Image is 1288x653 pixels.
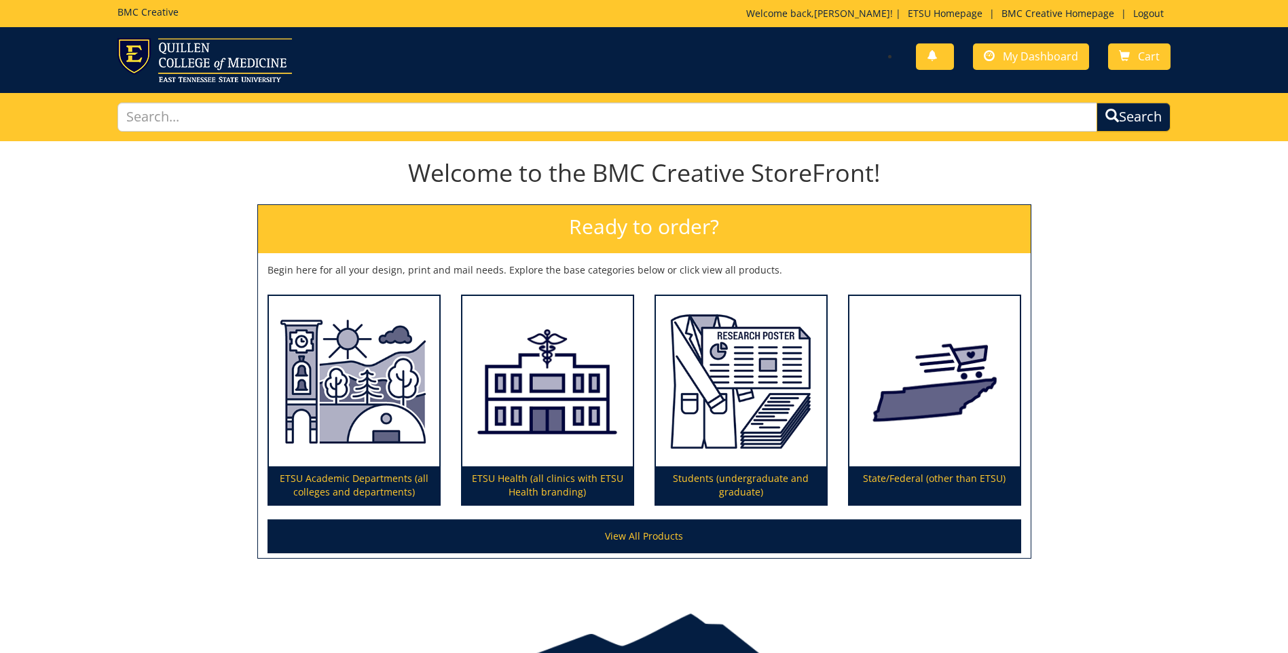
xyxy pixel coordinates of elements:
[117,7,179,17] h5: BMC Creative
[656,466,826,504] p: Students (undergraduate and graduate)
[849,296,1020,467] img: State/Federal (other than ETSU)
[258,205,1031,253] h2: Ready to order?
[1097,102,1171,132] button: Search
[1108,43,1171,70] a: Cart
[462,296,633,505] a: ETSU Health (all clinics with ETSU Health branding)
[814,7,890,20] a: [PERSON_NAME]
[849,296,1020,505] a: State/Federal (other than ETSU)
[746,7,1171,20] p: Welcome back, ! | | |
[656,296,826,505] a: Students (undergraduate and graduate)
[269,466,439,504] p: ETSU Academic Departments (all colleges and departments)
[117,38,292,82] img: ETSU logo
[462,296,633,467] img: ETSU Health (all clinics with ETSU Health branding)
[1126,7,1171,20] a: Logout
[1003,49,1078,64] span: My Dashboard
[268,519,1021,553] a: View All Products
[849,466,1020,504] p: State/Federal (other than ETSU)
[462,466,633,504] p: ETSU Health (all clinics with ETSU Health branding)
[1138,49,1160,64] span: Cart
[268,263,1021,277] p: Begin here for all your design, print and mail needs. Explore the base categories below or click ...
[901,7,989,20] a: ETSU Homepage
[269,296,439,467] img: ETSU Academic Departments (all colleges and departments)
[117,102,1097,132] input: Search...
[973,43,1089,70] a: My Dashboard
[257,160,1031,187] h1: Welcome to the BMC Creative StoreFront!
[656,296,826,467] img: Students (undergraduate and graduate)
[269,296,439,505] a: ETSU Academic Departments (all colleges and departments)
[995,7,1121,20] a: BMC Creative Homepage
